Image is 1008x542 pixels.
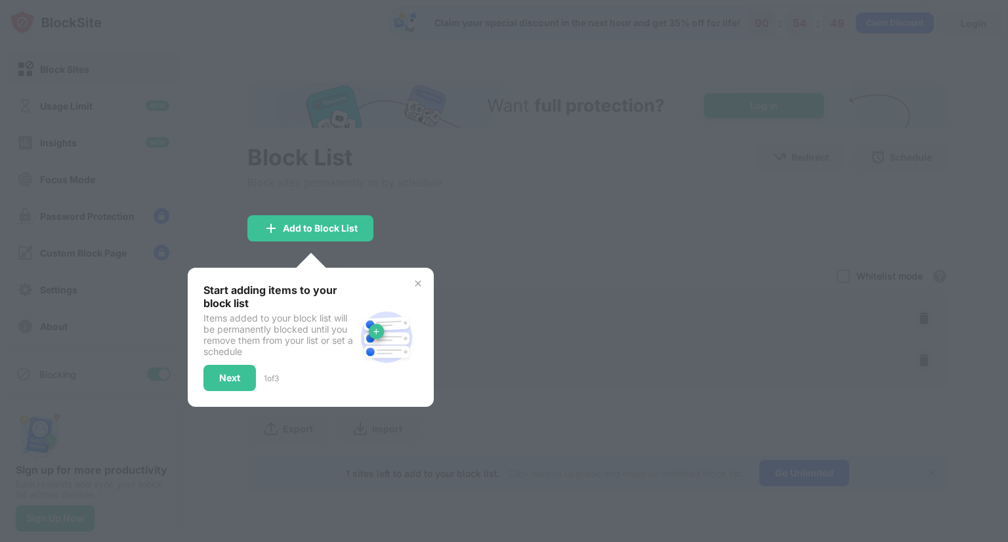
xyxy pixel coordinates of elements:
img: x-button.svg [413,278,423,289]
img: block-site.svg [355,306,418,369]
div: Next [219,373,240,383]
div: Start adding items to your block list [203,283,355,310]
div: Add to Block List [283,223,358,234]
div: Items added to your block list will be permanently blocked until you remove them from your list o... [203,312,355,357]
div: 1 of 3 [264,373,279,383]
